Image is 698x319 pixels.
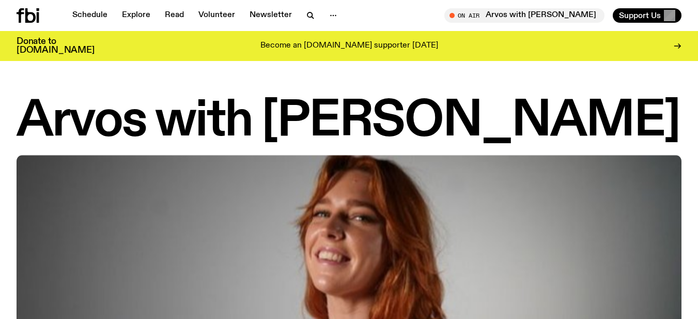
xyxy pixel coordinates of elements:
a: Newsletter [243,8,298,23]
a: Read [159,8,190,23]
button: On AirArvos with [PERSON_NAME] [444,8,604,23]
a: Volunteer [192,8,241,23]
h1: Arvos with [PERSON_NAME] [17,98,681,145]
button: Support Us [613,8,681,23]
h3: Donate to [DOMAIN_NAME] [17,37,95,55]
p: Become an [DOMAIN_NAME] supporter [DATE] [260,41,438,51]
a: Schedule [66,8,114,23]
a: Explore [116,8,157,23]
span: Tune in live [456,11,599,19]
span: Support Us [619,11,661,20]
